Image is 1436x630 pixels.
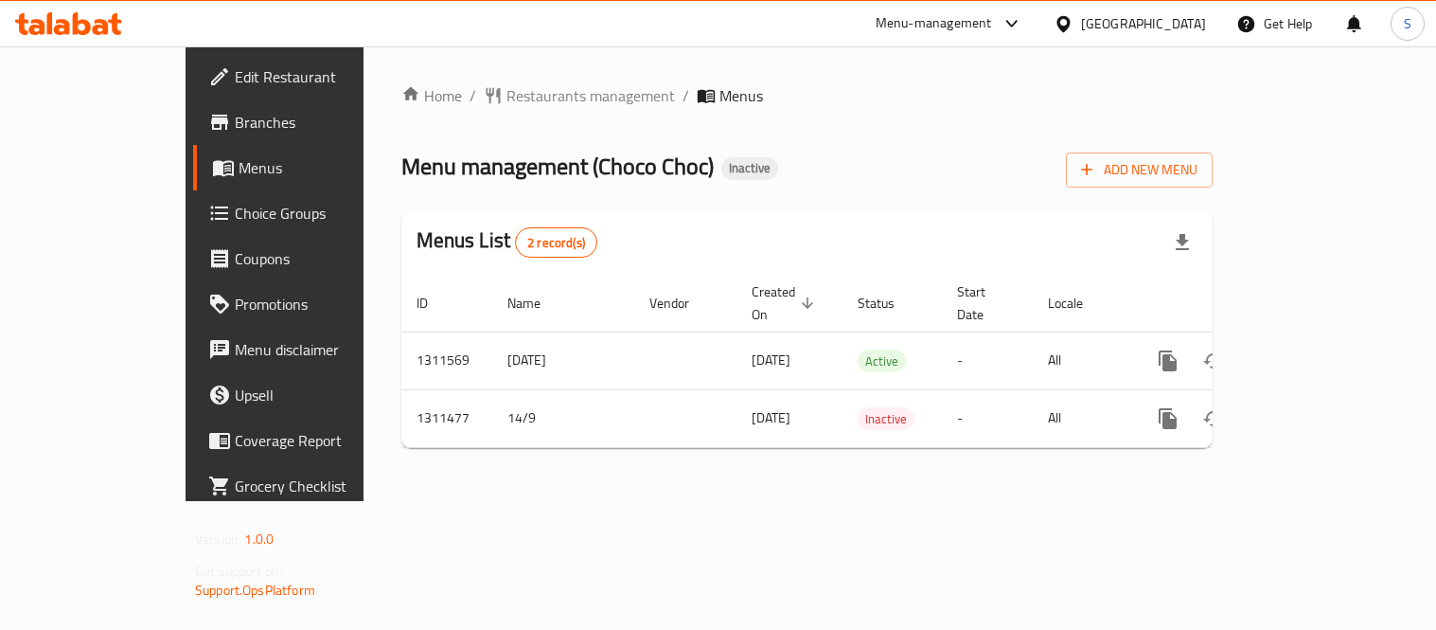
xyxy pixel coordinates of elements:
[417,292,452,315] span: ID
[515,227,597,258] div: Total records count
[752,348,790,372] span: [DATE]
[193,372,425,418] a: Upsell
[1404,13,1411,34] span: S
[1145,338,1191,384] button: more
[401,84,1213,107] nav: breadcrumb
[401,275,1342,448] table: enhanced table
[683,84,689,107] li: /
[193,54,425,99] a: Edit Restaurant
[235,475,410,497] span: Grocery Checklist
[193,190,425,236] a: Choice Groups
[193,99,425,145] a: Branches
[1081,158,1197,182] span: Add New Menu
[752,280,820,326] span: Created On
[1033,332,1130,389] td: All
[752,405,790,430] span: [DATE]
[193,145,425,190] a: Menus
[1066,153,1213,188] button: Add New Menu
[1048,292,1108,315] span: Locale
[193,463,425,509] a: Grocery Checklist
[401,389,492,447] td: 1311477
[858,407,914,430] div: Inactive
[721,160,778,176] span: Inactive
[492,332,634,389] td: [DATE]
[401,332,492,389] td: 1311569
[235,338,410,361] span: Menu disclaimer
[507,292,565,315] span: Name
[858,292,919,315] span: Status
[942,332,1033,389] td: -
[235,247,410,270] span: Coupons
[401,145,714,188] span: Menu management ( Choco Choc )
[719,84,763,107] span: Menus
[195,578,315,603] a: Support.OpsPlatform
[193,327,425,372] a: Menu disclaimer
[1130,275,1342,333] th: Actions
[244,527,274,551] span: 1.0.0
[1081,13,1206,34] div: [GEOGRAPHIC_DATA]
[470,84,476,107] li: /
[1191,396,1236,441] button: Change Status
[942,389,1033,447] td: -
[193,236,425,281] a: Coupons
[235,65,410,88] span: Edit Restaurant
[239,156,410,179] span: Menus
[858,351,906,372] span: Active
[417,226,597,258] h2: Menus List
[235,384,410,406] span: Upsell
[649,292,714,315] span: Vendor
[506,84,675,107] span: Restaurants management
[235,202,410,225] span: Choice Groups
[876,12,992,35] div: Menu-management
[516,234,596,252] span: 2 record(s)
[858,408,914,430] span: Inactive
[195,527,241,551] span: Version:
[193,281,425,327] a: Promotions
[235,429,410,452] span: Coverage Report
[484,84,675,107] a: Restaurants management
[721,157,778,180] div: Inactive
[858,350,906,372] div: Active
[235,293,410,315] span: Promotions
[235,111,410,134] span: Branches
[492,389,634,447] td: 14/9
[193,418,425,463] a: Coverage Report
[195,559,282,584] span: Get support on:
[1191,338,1236,384] button: Change Status
[1033,389,1130,447] td: All
[1145,396,1191,441] button: more
[957,280,1010,326] span: Start Date
[1160,220,1205,265] div: Export file
[401,84,462,107] a: Home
